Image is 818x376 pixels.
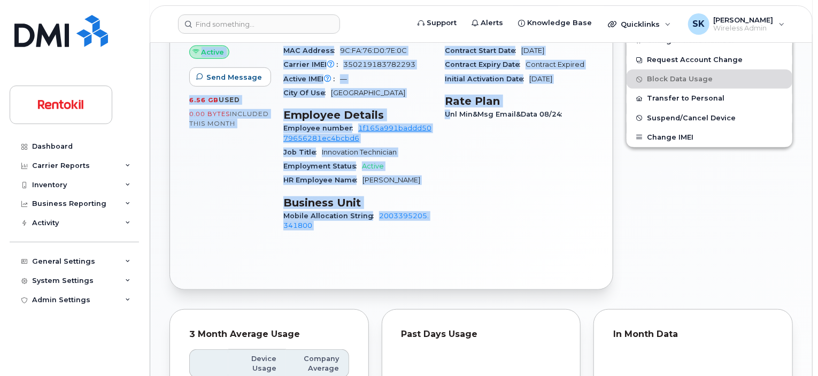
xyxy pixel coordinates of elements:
span: Alerts [481,18,503,28]
span: Active [202,47,225,57]
span: City Of Use [283,89,331,97]
input: Find something... [178,14,340,34]
span: MAC Address [283,47,340,55]
span: Support [427,18,457,28]
span: HR Employee Name [283,176,362,184]
div: In Month Data [613,329,773,340]
button: Change IMEI [627,128,792,147]
span: Contract Start Date [445,47,521,55]
span: used [219,96,240,104]
a: Knowledge Base [511,12,599,34]
div: Sandra Knight [681,13,792,35]
span: Employee number [283,124,358,132]
span: Contract Expiry Date [445,60,526,68]
span: Innovation Technician [322,148,397,156]
button: Suspend/Cancel Device [627,109,792,128]
span: Active IMEI [283,75,340,83]
span: Suspend/Cancel Device [647,114,736,122]
span: 9C:FA:76:D0:7E:0C [340,47,407,55]
span: Employment Status [283,162,362,170]
span: [GEOGRAPHIC_DATA] [331,89,405,97]
button: Request Account Change [627,50,792,70]
span: [DATE] [529,75,552,83]
span: Unl Min&Msg Email&Data 08/24 [445,110,567,118]
span: Initial Activation Date [445,75,529,83]
a: Support [410,12,464,34]
span: Carrier IMEI [283,60,343,68]
span: 0.00 Bytes [189,110,230,118]
a: Alerts [464,12,511,34]
span: Contract Expired [526,60,584,68]
span: 6.56 GB [189,96,219,104]
span: Active [362,162,384,170]
span: [PERSON_NAME] [362,176,420,184]
h3: Employee Details [283,109,432,121]
div: Quicklinks [600,13,678,35]
button: Send Message [189,67,271,87]
span: Knowledge Base [527,18,592,28]
span: Wireless Admin [714,24,774,33]
button: Block Data Usage [627,70,792,89]
span: Mobile Allocation String [283,212,379,220]
span: SK [692,18,705,30]
span: — [340,75,347,83]
div: 3 Month Average Usage [189,329,349,340]
span: [PERSON_NAME] [714,16,774,24]
span: Quicklinks [621,20,660,28]
iframe: Messenger Launcher [771,329,810,368]
a: 2003395205.341800 [283,212,429,229]
button: Transfer to Personal [627,89,792,108]
span: 350219183782293 [343,60,415,68]
h3: Business Unit [283,196,432,209]
a: 1f165a991baddd5079656281ec4bcbd6 [283,124,431,142]
span: Job Title [283,148,322,156]
h3: Rate Plan [445,95,593,108]
span: Send Message [206,72,262,82]
span: [DATE] [521,47,544,55]
div: Past Days Usage [402,329,561,340]
span: included this month [189,110,269,127]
